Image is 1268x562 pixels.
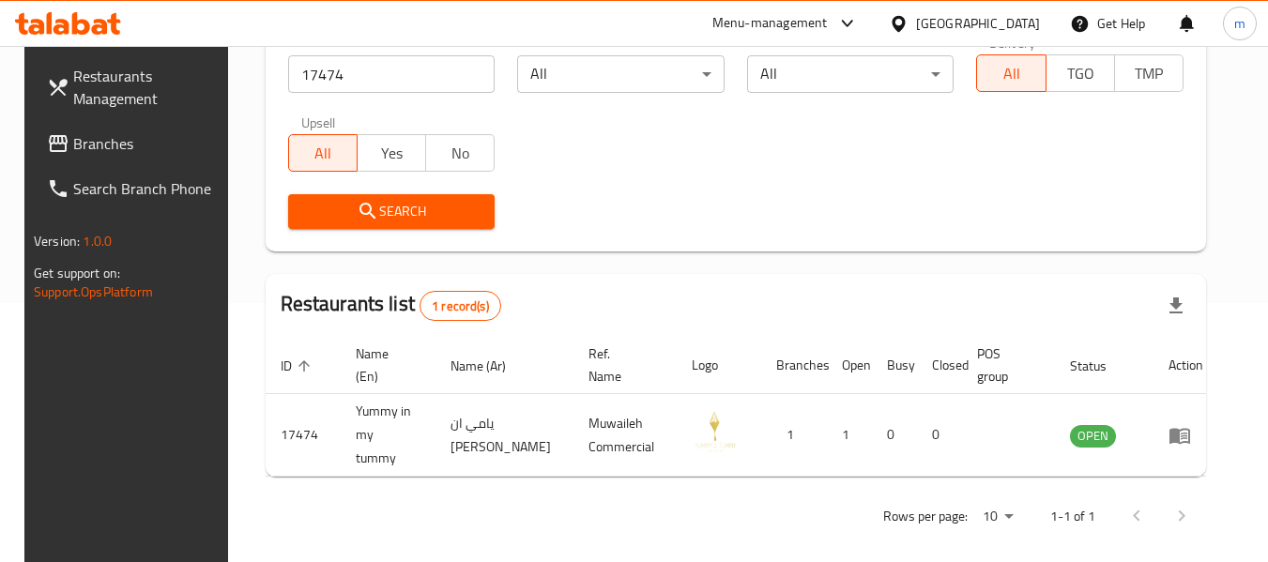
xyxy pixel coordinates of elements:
[1169,424,1203,447] div: Menu
[761,394,827,477] td: 1
[976,54,1046,92] button: All
[989,36,1036,49] label: Delivery
[1070,425,1116,448] div: OPEN
[83,229,112,253] span: 1.0.0
[32,166,237,211] a: Search Branch Phone
[1050,505,1095,528] p: 1-1 of 1
[357,134,426,172] button: Yes
[1153,337,1218,394] th: Action
[1114,54,1184,92] button: TMP
[297,140,350,167] span: All
[425,134,495,172] button: No
[872,394,917,477] td: 0
[677,337,761,394] th: Logo
[573,394,677,477] td: Muwaileh Commercial
[517,55,725,93] div: All
[985,60,1038,87] span: All
[975,503,1020,531] div: Rows per page:
[451,355,530,377] span: Name (Ar)
[1153,283,1199,328] div: Export file
[1070,355,1131,377] span: Status
[1234,13,1245,34] span: m
[288,194,496,229] button: Search
[266,337,1218,477] table: enhanced table
[977,342,1032,387] span: POS group
[34,229,80,253] span: Version:
[435,394,573,477] td: يامي ان [PERSON_NAME]
[266,394,341,477] td: 17474
[281,290,501,321] h2: Restaurants list
[917,394,962,477] td: 0
[588,342,654,387] span: Ref. Name
[301,115,336,129] label: Upsell
[288,134,358,172] button: All
[365,140,419,167] span: Yes
[34,261,120,285] span: Get support on:
[281,355,316,377] span: ID
[761,337,827,394] th: Branches
[883,505,968,528] p: Rows per page:
[1070,425,1116,447] span: OPEN
[288,55,496,93] input: Search for restaurant name or ID..
[916,13,1040,34] div: [GEOGRAPHIC_DATA]
[356,342,413,387] span: Name (En)
[747,55,955,93] div: All
[32,53,237,121] a: Restaurants Management
[32,121,237,166] a: Branches
[827,337,872,394] th: Open
[34,280,153,304] a: Support.OpsPlatform
[73,132,222,155] span: Branches
[434,140,487,167] span: No
[341,394,435,477] td: Yummy in my tummy
[1054,60,1108,87] span: TGO
[1046,54,1115,92] button: TGO
[872,337,917,394] th: Busy
[712,12,828,35] div: Menu-management
[420,291,501,321] div: Total records count
[917,337,962,394] th: Closed
[692,408,739,455] img: Yummy in my tummy
[1123,60,1176,87] span: TMP
[303,200,481,223] span: Search
[73,65,222,110] span: Restaurants Management
[73,177,222,200] span: Search Branch Phone
[420,297,500,315] span: 1 record(s)
[827,394,872,477] td: 1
